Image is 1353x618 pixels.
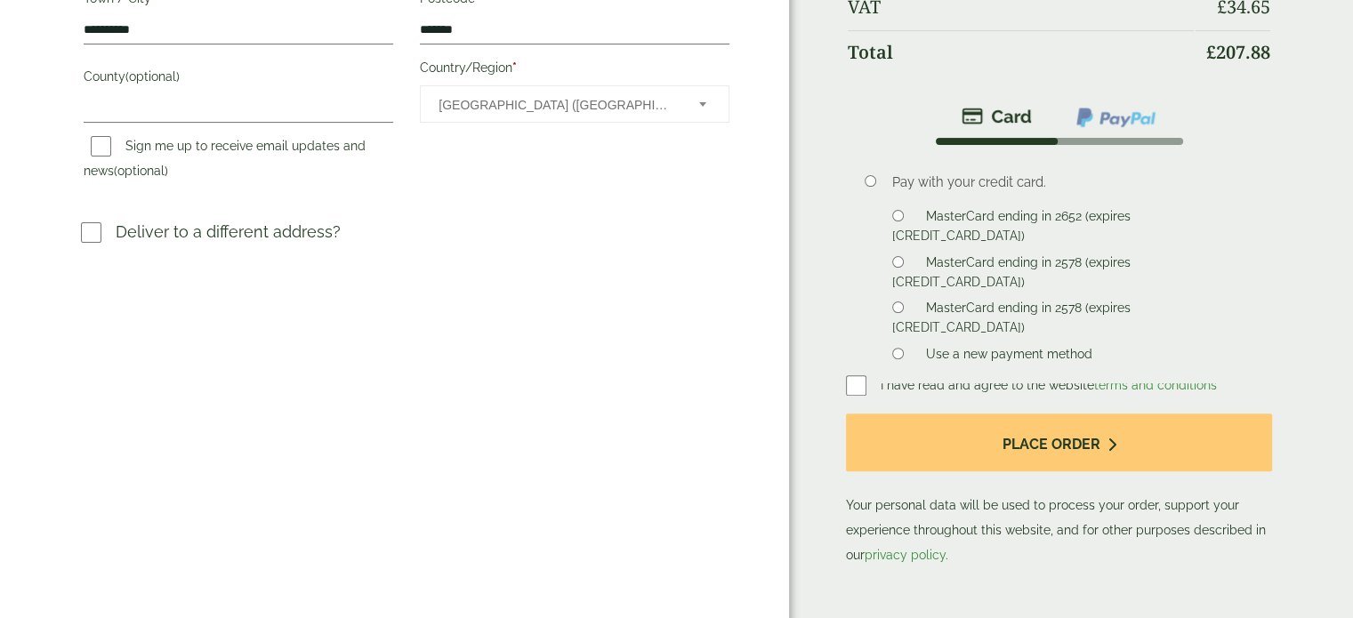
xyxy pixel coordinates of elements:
[1206,40,1216,64] span: £
[892,255,1131,294] label: MasterCard ending in 2578 (expires [CREDIT_CARD_DATA])
[84,64,393,94] label: County
[420,55,729,85] label: Country/Region
[116,220,341,244] p: Deliver to a different address?
[962,106,1032,127] img: stripe.png
[420,85,729,123] span: Country/Region
[114,164,168,178] span: (optional)
[1206,40,1270,64] bdi: 207.88
[892,209,1131,248] label: MasterCard ending in 2652 (expires [CREDIT_CARD_DATA])
[865,548,946,562] a: privacy policy
[892,301,1131,340] label: MasterCard ending in 2578 (expires [CREDIT_CARD_DATA])
[846,413,1272,471] button: Place order
[919,347,1099,366] label: Use a new payment method
[512,60,517,75] abbr: required
[1075,106,1157,129] img: ppcp-gateway.png
[125,69,180,84] span: (optional)
[848,30,1194,74] th: Total
[439,86,675,124] span: United Kingdom (UK)
[892,173,1244,192] p: Pay with your credit card.
[91,136,111,157] input: Sign me up to receive email updates and news(optional)
[846,413,1272,567] p: Your personal data will be used to process your order, support your experience throughout this we...
[84,139,366,183] label: Sign me up to receive email updates and news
